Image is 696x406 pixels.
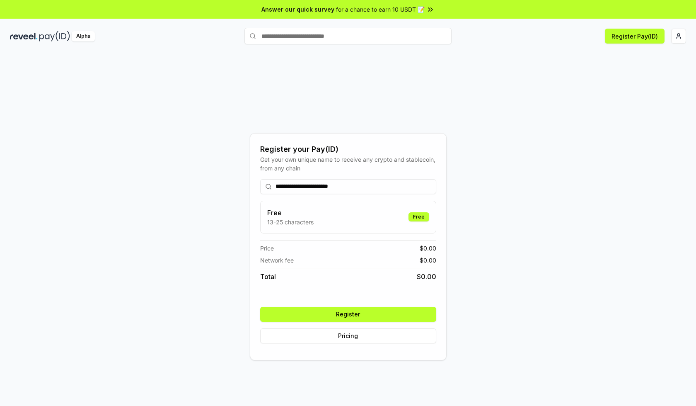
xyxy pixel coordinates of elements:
div: Alpha [72,31,95,41]
div: Register your Pay(ID) [260,143,436,155]
div: Free [408,212,429,221]
span: for a chance to earn 10 USDT 📝 [336,5,425,14]
button: Pricing [260,328,436,343]
span: Total [260,272,276,282]
span: $ 0.00 [420,244,436,253]
span: $ 0.00 [417,272,436,282]
span: Network fee [260,256,294,265]
img: pay_id [39,31,70,41]
img: reveel_dark [10,31,38,41]
h3: Free [267,208,314,218]
span: Price [260,244,274,253]
button: Register [260,307,436,322]
span: Answer our quick survey [261,5,334,14]
button: Register Pay(ID) [605,29,665,44]
div: Get your own unique name to receive any crypto and stablecoin, from any chain [260,155,436,173]
span: $ 0.00 [420,256,436,265]
p: 13-25 characters [267,218,314,226]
